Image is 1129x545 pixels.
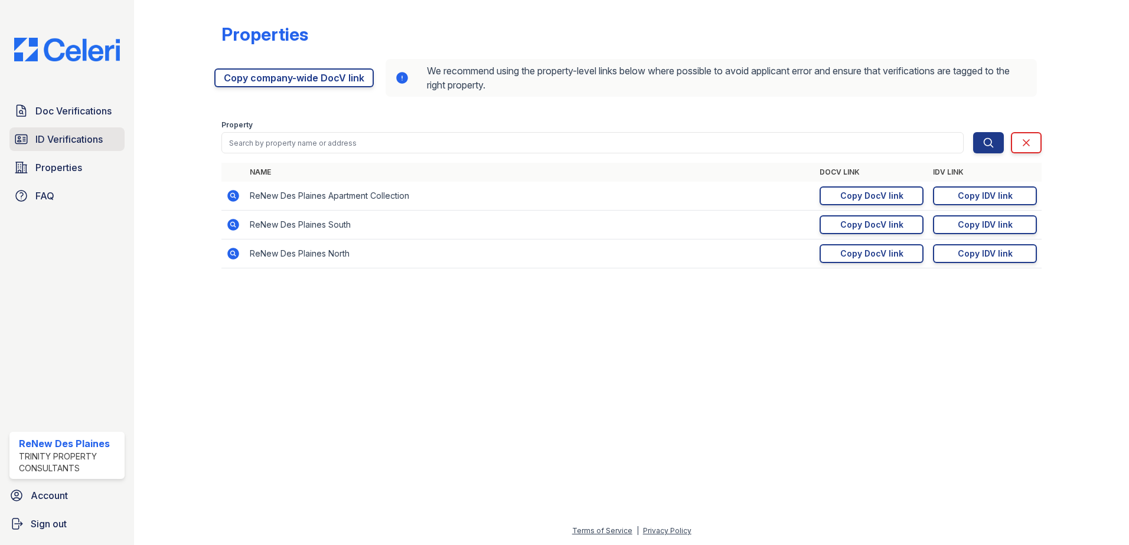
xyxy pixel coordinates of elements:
th: IDV Link [928,163,1042,182]
a: Copy DocV link [820,215,924,234]
a: Terms of Service [572,526,632,535]
td: ReNew Des Plaines North [245,239,815,268]
a: Copy IDV link [933,186,1037,205]
th: Name [245,163,815,182]
a: Doc Verifications [9,99,125,123]
span: FAQ [35,189,54,203]
td: ReNew Des Plaines Apartment Collection [245,182,815,211]
a: Copy company-wide DocV link [214,68,374,87]
span: Sign out [31,517,67,531]
th: DocV Link [815,163,928,182]
span: ID Verifications [35,132,103,146]
span: Doc Verifications [35,104,112,118]
div: We recommend using the property-level links below where possible to avoid applicant error and ens... [386,59,1037,97]
div: ReNew Des Plaines [19,436,120,451]
div: Properties [221,24,308,45]
a: Properties [9,156,125,179]
div: Copy DocV link [840,248,903,260]
a: Privacy Policy [643,526,691,535]
a: ID Verifications [9,127,125,151]
input: Search by property name or address [221,132,964,153]
div: Trinity Property Consultants [19,451,120,474]
a: Copy DocV link [820,244,924,263]
a: Copy IDV link [933,215,1037,234]
div: Copy DocV link [840,219,903,231]
a: Copy IDV link [933,244,1037,263]
div: Copy IDV link [958,219,1013,231]
span: Properties [35,160,82,175]
a: Account [5,484,129,507]
a: Copy DocV link [820,186,924,205]
div: Copy IDV link [958,190,1013,202]
a: Sign out [5,512,129,536]
label: Property [221,120,253,130]
td: ReNew Des Plaines South [245,211,815,239]
img: CE_Logo_Blue-a8612792a0a2168367f1c8372b55b34899dd931a85d93a1a3d3e32e68fde9ad4.png [5,38,129,61]
a: FAQ [9,184,125,208]
div: Copy DocV link [840,190,903,202]
span: Account [31,488,68,503]
div: | [637,526,639,535]
div: Copy IDV link [958,248,1013,260]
